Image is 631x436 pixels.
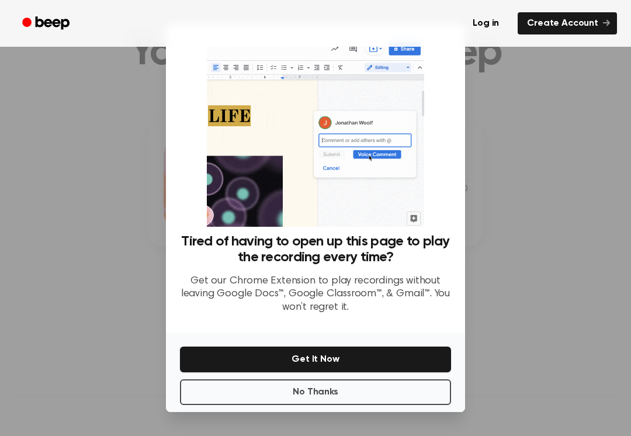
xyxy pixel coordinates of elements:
[14,12,80,35] a: Beep
[461,10,511,37] a: Log in
[180,234,451,265] h3: Tired of having to open up this page to play the recording every time?
[180,347,451,372] button: Get It Now
[207,38,424,227] img: Beep extension in action
[180,275,451,314] p: Get our Chrome Extension to play recordings without leaving Google Docs™, Google Classroom™, & Gm...
[518,12,617,34] a: Create Account
[180,379,451,405] button: No Thanks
